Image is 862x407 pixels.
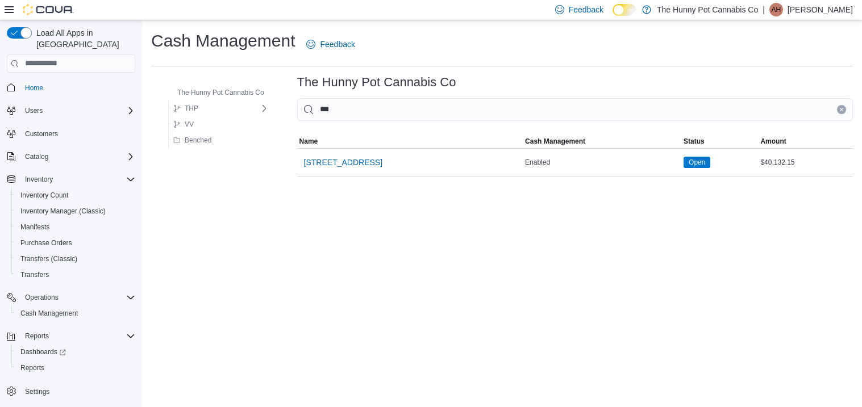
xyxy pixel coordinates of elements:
[25,106,43,115] span: Users
[2,79,140,96] button: Home
[16,345,70,359] a: Dashboards
[758,135,853,148] button: Amount
[16,236,77,250] a: Purchase Orders
[20,127,63,141] a: Customers
[20,329,53,343] button: Reports
[299,151,387,174] button: [STREET_ADDRESS]
[11,203,140,219] button: Inventory Manager (Classic)
[657,3,758,16] p: The Hunny Pot Cannabis Co
[20,291,135,304] span: Operations
[523,156,681,169] div: Enabled
[16,252,82,266] a: Transfers (Classic)
[20,150,53,163] button: Catalog
[16,252,135,266] span: Transfers (Classic)
[299,137,318,146] span: Name
[20,104,135,118] span: Users
[25,152,48,161] span: Catalog
[25,332,49,341] span: Reports
[16,236,135,250] span: Purchase Orders
[25,129,58,139] span: Customers
[177,88,264,97] span: The Hunny Pot Cannabis Co
[169,118,198,131] button: VV
[297,98,853,121] input: This is a search bar. As you type, the results lower in the page will automatically filter.
[16,204,135,218] span: Inventory Manager (Classic)
[25,387,49,396] span: Settings
[788,3,853,16] p: [PERSON_NAME]
[525,137,585,146] span: Cash Management
[684,157,710,168] span: Open
[25,83,43,93] span: Home
[11,360,140,376] button: Reports
[11,267,140,283] button: Transfers
[2,125,140,142] button: Customers
[11,219,140,235] button: Manifests
[20,127,135,141] span: Customers
[320,39,355,50] span: Feedback
[11,344,140,360] a: Dashboards
[16,220,54,234] a: Manifests
[2,171,140,187] button: Inventory
[304,157,382,168] span: [STREET_ADDRESS]
[20,347,66,356] span: Dashboards
[32,27,135,50] span: Load All Apps in [GEOGRAPHIC_DATA]
[20,329,135,343] span: Reports
[16,268,135,282] span: Transfers
[16,268,53,282] a: Transfers
[16,204,110,218] a: Inventory Manager (Classic)
[20,384,135,398] span: Settings
[523,135,681,148] button: Cash Management
[20,238,72,247] span: Purchase Orders
[16,361,135,375] span: Reports
[20,173,57,186] button: Inventory
[20,363,44,372] span: Reports
[689,157,705,167] span: Open
[2,328,140,344] button: Reports
[613,4,636,16] input: Dark Mode
[25,293,59,302] span: Operations
[16,188,135,202] span: Inventory Count
[20,81,135,95] span: Home
[769,3,783,16] div: Amy Hall
[569,4,603,15] span: Feedback
[11,251,140,267] button: Transfers (Classic)
[760,137,786,146] span: Amount
[169,102,203,115] button: THP
[297,135,523,148] button: Name
[11,305,140,321] button: Cash Management
[20,104,47,118] button: Users
[20,309,78,318] span: Cash Management
[772,3,781,16] span: AH
[20,207,106,216] span: Inventory Manager (Classic)
[16,345,135,359] span: Dashboards
[20,223,49,232] span: Manifests
[169,133,216,147] button: Benched
[2,289,140,305] button: Operations
[16,220,135,234] span: Manifests
[185,104,198,113] span: THP
[161,86,269,99] button: The Hunny Pot Cannabis Co
[23,4,74,15] img: Cova
[11,187,140,203] button: Inventory Count
[20,254,77,263] span: Transfers (Classic)
[2,383,140,399] button: Settings
[185,120,194,129] span: VV
[20,81,48,95] a: Home
[16,188,73,202] a: Inventory Count
[20,385,54,398] a: Settings
[25,175,53,184] span: Inventory
[16,307,82,320] a: Cash Management
[151,30,295,52] h1: Cash Management
[2,149,140,165] button: Catalog
[302,33,359,56] a: Feedback
[837,105,846,114] button: Clear input
[758,156,853,169] div: $40,132.15
[2,103,140,119] button: Users
[297,75,456,89] h3: The Hunny Pot Cannabis Co
[11,235,140,251] button: Purchase Orders
[20,191,69,200] span: Inventory Count
[16,361,49,375] a: Reports
[763,3,765,16] p: |
[684,137,705,146] span: Status
[20,291,63,304] button: Operations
